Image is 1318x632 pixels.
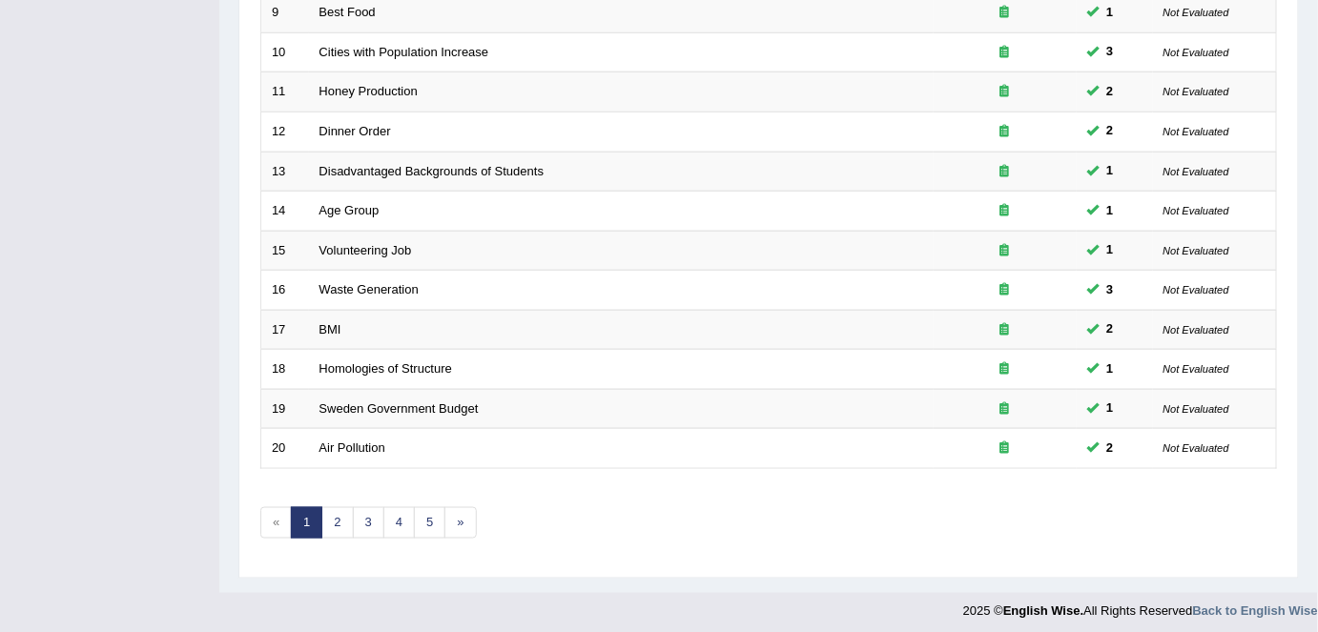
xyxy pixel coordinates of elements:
[944,83,1066,101] div: Exam occurring question
[1164,363,1229,375] small: Not Evaluated
[1164,205,1229,216] small: Not Evaluated
[414,507,445,539] a: 5
[319,440,385,455] a: Air Pollution
[261,271,309,311] td: 16
[944,281,1066,299] div: Exam occurring question
[1164,245,1229,256] small: Not Evaluated
[944,202,1066,220] div: Exam occurring question
[261,389,309,429] td: 19
[444,507,476,539] a: »
[1100,319,1122,339] span: You can still take this question
[261,152,309,192] td: 13
[1100,438,1122,459] span: You can still take this question
[944,360,1066,378] div: Exam occurring question
[319,361,452,376] a: Homologies of Structure
[944,123,1066,141] div: Exam occurring question
[260,507,292,539] span: «
[1164,284,1229,296] small: Not Evaluated
[319,45,489,59] a: Cities with Population Increase
[944,242,1066,260] div: Exam occurring question
[319,322,341,336] a: BMI
[1100,280,1122,300] span: You can still take this question
[319,84,418,98] a: Honey Production
[291,507,322,539] a: 1
[1100,359,1122,379] span: You can still take this question
[1100,201,1122,221] span: You can still take this question
[261,231,309,271] td: 15
[261,32,309,72] td: 10
[319,164,545,178] a: Disadvantaged Backgrounds of Students
[319,124,391,138] a: Dinner Order
[353,507,384,539] a: 3
[1100,161,1122,181] span: You can still take this question
[1100,398,1122,418] span: You can still take this question
[1164,324,1229,336] small: Not Evaluated
[383,507,415,539] a: 4
[261,192,309,232] td: 14
[1193,604,1318,619] a: Back to English Wise
[1164,442,1229,454] small: Not Evaluated
[319,5,376,19] a: Best Food
[321,507,353,539] a: 2
[261,72,309,112] td: 11
[261,310,309,350] td: 17
[1100,42,1122,62] span: You can still take this question
[1164,403,1229,415] small: Not Evaluated
[319,243,412,257] a: Volunteering Job
[1003,604,1083,619] strong: English Wise.
[1164,166,1229,177] small: Not Evaluated
[319,282,419,296] a: Waste Generation
[944,321,1066,339] div: Exam occurring question
[1100,82,1122,102] span: You can still take this question
[319,401,479,416] a: Sweden Government Budget
[944,163,1066,181] div: Exam occurring question
[261,112,309,152] td: 12
[944,4,1066,22] div: Exam occurring question
[261,350,309,390] td: 18
[1164,47,1229,58] small: Not Evaluated
[944,400,1066,418] div: Exam occurring question
[261,429,309,469] td: 20
[1164,7,1229,18] small: Not Evaluated
[1100,240,1122,260] span: You can still take this question
[1100,3,1122,23] span: You can still take this question
[944,44,1066,62] div: Exam occurring question
[963,593,1318,621] div: 2025 © All Rights Reserved
[1164,126,1229,137] small: Not Evaluated
[319,203,380,217] a: Age Group
[944,439,1066,458] div: Exam occurring question
[1164,86,1229,97] small: Not Evaluated
[1100,121,1122,141] span: You can still take this question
